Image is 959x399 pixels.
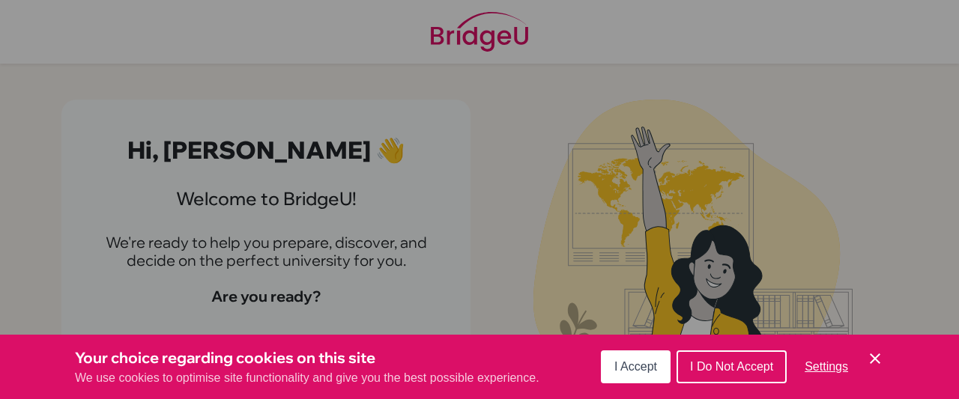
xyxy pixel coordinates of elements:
button: Settings [793,352,860,382]
span: I Do Not Accept [690,360,773,373]
p: We use cookies to optimise site functionality and give you the best possible experience. [75,369,539,387]
button: Save and close [866,350,884,368]
button: I Accept [601,350,671,383]
button: I Do Not Accept [677,350,787,383]
span: Settings [805,360,848,373]
span: I Accept [614,360,657,373]
h3: Your choice regarding cookies on this site [75,347,539,369]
